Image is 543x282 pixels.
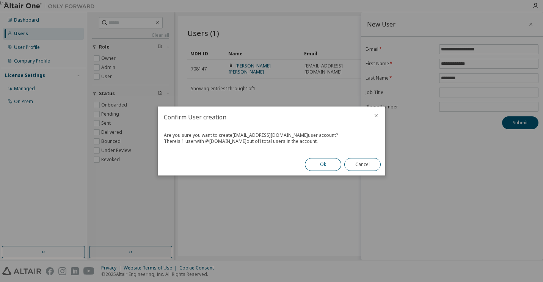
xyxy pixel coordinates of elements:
[164,132,379,138] div: Are you sure you want to create [EMAIL_ADDRESS][DOMAIN_NAME] user account?
[164,138,379,144] div: There is 1 user with @ [DOMAIN_NAME] out of 1 total users in the account.
[158,107,367,128] h2: Confirm User creation
[305,158,341,171] button: Ok
[344,158,381,171] button: Cancel
[373,113,379,119] button: close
